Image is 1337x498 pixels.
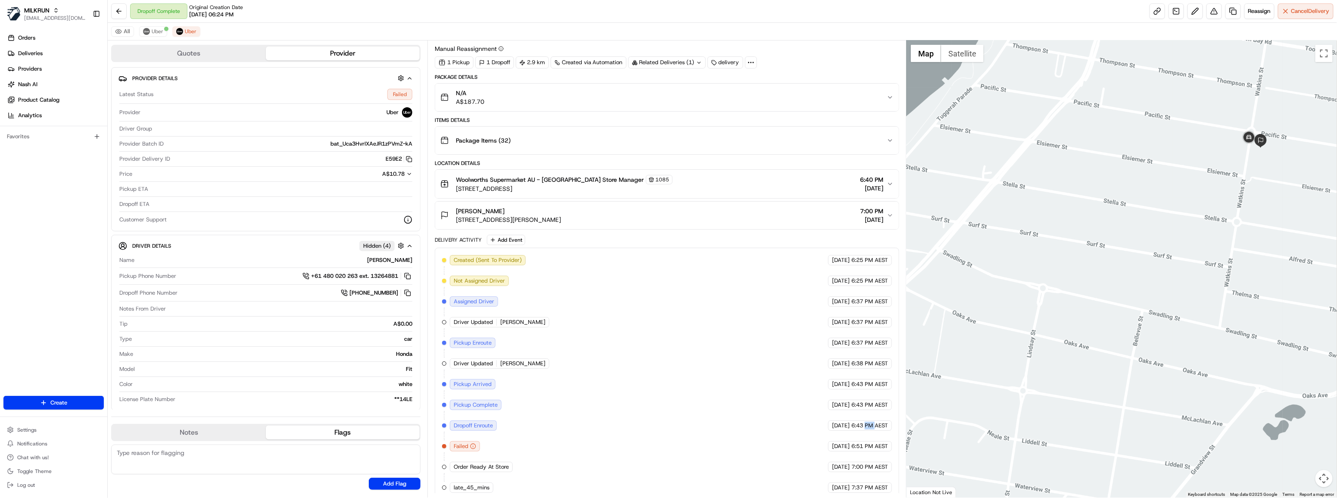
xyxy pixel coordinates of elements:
div: 2.9 km [516,56,549,68]
span: 6:37 PM AEST [851,318,888,326]
span: Product Catalog [18,96,59,104]
div: Delivery Activity [435,237,482,243]
div: 7 [1254,134,1268,148]
span: [DATE] [832,463,850,471]
button: Add Flag [369,478,421,490]
span: [STREET_ADDRESS] [456,184,673,193]
div: Honda [137,350,412,358]
a: Report a map error [1300,492,1334,497]
span: Settings [17,426,37,433]
span: Failed [454,442,468,450]
a: +61 480 020 263 ext. 13264881 [302,271,412,281]
button: Create [3,396,104,410]
span: Create [50,399,67,407]
button: [PERSON_NAME][STREET_ADDRESS][PERSON_NAME]7:00 PM[DATE] [435,202,899,229]
div: Location Not Live [907,487,956,498]
div: Package Details [435,74,900,81]
span: 7:00 PM [860,207,883,215]
img: MILKRUN [7,7,21,21]
span: Map data ©2025 Google [1231,492,1278,497]
span: [DATE] [832,401,850,409]
span: Manual Reassignment [435,44,497,53]
span: [DATE] [832,380,850,388]
span: late_45_mins [454,484,489,492]
span: [DATE] [832,339,850,347]
span: [DATE] [832,422,850,430]
span: [STREET_ADDRESS][PERSON_NAME] [456,215,561,224]
span: Original Creation Date [189,4,243,11]
button: Show street map [911,45,941,62]
div: Items Details [435,117,900,124]
div: Fit [138,365,412,373]
span: 1085 [656,176,670,183]
span: Toggle Theme [17,468,52,475]
span: Driver Updated [454,360,493,367]
span: Chat with us! [17,454,49,461]
span: +61 480 020 263 ext. 13264881 [311,272,398,280]
span: Analytics [18,112,42,119]
span: Provider Details [132,75,178,82]
span: Providers [18,65,42,73]
span: 6:51 PM AEST [851,442,888,450]
span: Uber [386,109,399,116]
button: Manual Reassignment [435,44,504,53]
span: Provider [119,109,140,116]
span: [DATE] [860,184,883,193]
span: Cancel Delivery [1291,7,1330,15]
button: Quotes [112,47,266,60]
button: N/AA$187.70 [435,84,899,111]
a: Orders [3,31,107,45]
a: [PHONE_NUMBER] [341,288,412,298]
button: MILKRUNMILKRUN[EMAIL_ADDRESS][DOMAIN_NAME] [3,3,89,24]
span: 7:37 PM AEST [851,484,888,492]
span: Provider Delivery ID [119,155,170,163]
span: 6:25 PM AEST [851,256,888,264]
span: Notifications [17,440,47,447]
span: Nash AI [18,81,37,88]
span: Driver Details [132,243,171,249]
span: Color [119,380,133,388]
img: uber-new-logo.jpeg [143,28,150,35]
div: white [136,380,412,388]
span: 6:38 PM AEST [851,360,888,367]
span: 7:00 PM AEST [851,463,888,471]
span: [DATE] [832,484,850,492]
span: Pickup Enroute [454,339,492,347]
button: MILKRUN [24,6,50,15]
span: Pickup Arrived [454,380,492,388]
span: [DATE] [832,360,850,367]
button: Show satellite imagery [941,45,984,62]
button: A$10.78 [337,170,412,178]
button: Log out [3,479,104,491]
button: Uber [172,26,200,37]
span: Orders [18,34,35,42]
button: Flags [266,426,420,439]
span: Order Ready At Store [454,463,509,471]
span: 6:43 PM AEST [851,380,888,388]
span: Woolworths Supermarket AU - [GEOGRAPHIC_DATA] Store Manager [456,175,644,184]
span: Customer Support [119,216,167,224]
span: [DATE] [860,215,883,224]
span: Hidden ( 4 ) [363,242,391,250]
button: Driver DetailsHidden (4) [118,239,413,253]
div: 1 Dropoff [475,56,514,68]
span: Log out [17,482,35,489]
button: Reassign [1244,3,1275,19]
img: uber-new-logo.jpeg [176,28,183,35]
a: Deliveries [3,47,107,60]
a: Open this area in Google Maps (opens a new window) [909,486,937,498]
span: Model [119,365,135,373]
button: All [111,26,134,37]
span: Name [119,256,134,264]
button: CancelDelivery [1278,3,1334,19]
span: [PERSON_NAME] [500,318,545,326]
span: [DATE] [832,256,850,264]
span: Deliveries [18,50,43,57]
span: Driver Group [119,125,152,133]
button: Chat with us! [3,451,104,464]
button: Settings [3,424,104,436]
span: [DATE] [832,277,850,285]
a: Terms [1283,492,1295,497]
span: [DATE] [832,298,850,305]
